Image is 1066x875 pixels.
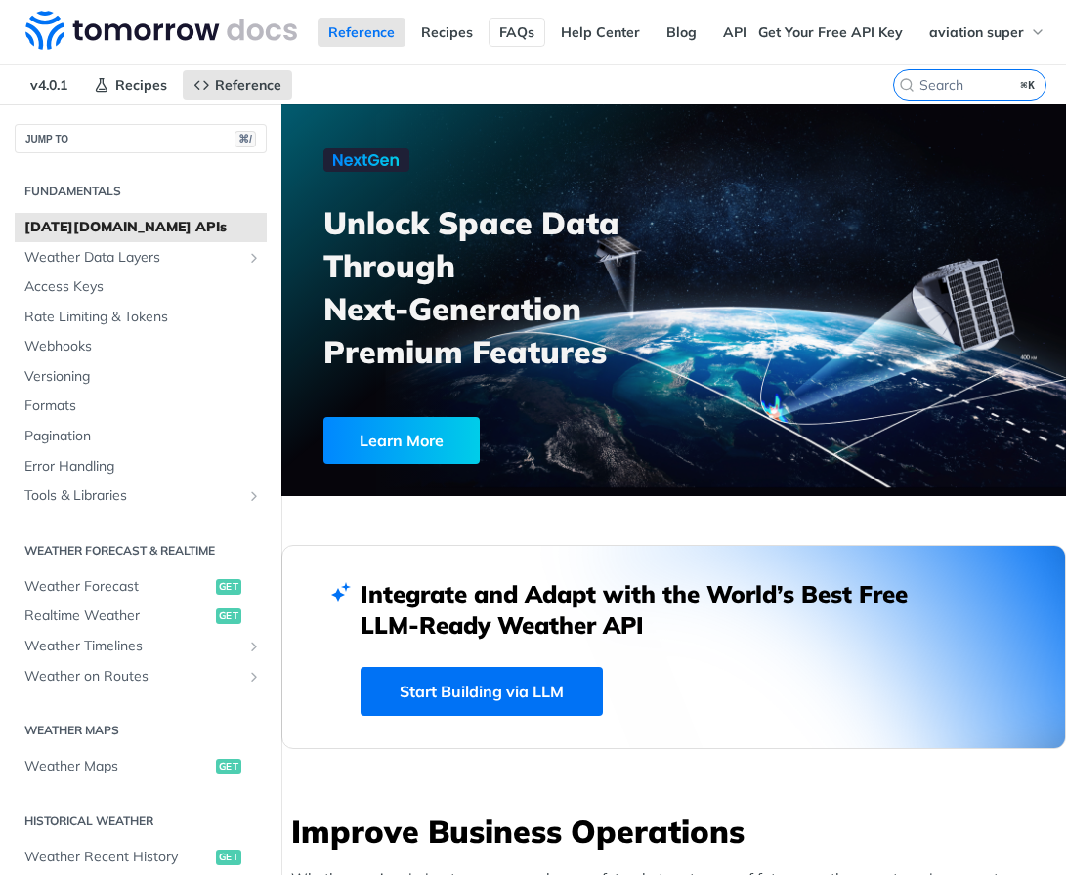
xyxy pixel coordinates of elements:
span: Weather Data Layers [24,248,241,268]
a: Learn More [323,417,620,464]
span: v4.0.1 [20,70,78,100]
button: Show subpages for Weather Timelines [246,639,262,654]
a: API Status [712,18,803,47]
span: Access Keys [24,277,262,297]
span: Recipes [115,76,167,94]
span: Pagination [24,427,262,446]
h3: Unlock Space Data Through Next-Generation Premium Features [323,201,695,373]
svg: Search [899,77,915,93]
a: Rate Limiting & Tokens [15,303,267,332]
a: Weather Forecastget [15,572,267,602]
span: Webhooks [24,337,262,356]
a: Tools & LibrariesShow subpages for Tools & Libraries [15,481,267,511]
img: NextGen [323,148,409,172]
h2: Fundamentals [15,183,267,200]
span: get [216,579,241,595]
a: Weather Mapsget [15,752,267,781]
a: Weather TimelinesShow subpages for Weather Timelines [15,632,267,661]
img: Tomorrow.io Weather API Docs [25,11,297,50]
h2: Weather Forecast & realtime [15,542,267,560]
a: Error Handling [15,452,267,481]
div: Learn More [323,417,480,464]
a: Start Building via LLM [361,667,603,716]
a: Blog [656,18,707,47]
a: Access Keys [15,272,267,302]
span: ⌘/ [235,131,256,147]
span: Weather on Routes [24,667,241,687]
h3: Improve Business Operations [291,810,1066,853]
a: Get Your Free API Key [747,18,914,47]
span: get [216,850,241,865]
button: Show subpages for Weather on Routes [246,669,262,685]
button: Show subpages for Weather Data Layers [246,250,262,266]
a: Weather on RoutesShow subpages for Weather on Routes [15,662,267,691]
span: [DATE][DOMAIN_NAME] APIs [24,218,262,237]
span: Reference [215,76,281,94]
a: FAQs [489,18,545,47]
span: aviation super [929,23,1024,41]
span: Error Handling [24,457,262,477]
button: aviation super [918,18,1056,47]
span: Weather Timelines [24,637,241,656]
span: Rate Limiting & Tokens [24,308,262,327]
a: Recipes [410,18,484,47]
span: Formats [24,396,262,416]
a: Weather Recent Historyget [15,843,267,872]
a: Pagination [15,422,267,451]
span: Weather Recent History [24,848,211,867]
a: Realtime Weatherget [15,602,267,631]
span: Tools & Libraries [24,486,241,506]
a: Versioning [15,362,267,392]
a: Help Center [550,18,651,47]
h2: Integrate and Adapt with the World’s Best Free LLM-Ready Weather API [361,578,937,641]
a: Reference [318,18,405,47]
span: Weather Maps [24,757,211,776]
a: Formats [15,392,267,421]
button: Show subpages for Tools & Libraries [246,488,262,504]
span: Realtime Weather [24,606,211,626]
span: get [216,608,241,624]
span: Versioning [24,367,262,387]
kbd: ⌘K [1016,75,1041,95]
a: Recipes [83,70,178,100]
a: Weather Data LayersShow subpages for Weather Data Layers [15,243,267,272]
h2: Weather Maps [15,722,267,739]
h2: Historical Weather [15,812,267,830]
span: get [216,759,241,774]
span: Weather Forecast [24,577,211,597]
a: Webhooks [15,332,267,361]
a: Reference [183,70,292,100]
button: JUMP TO⌘/ [15,124,267,153]
a: [DATE][DOMAIN_NAME] APIs [15,213,267,242]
